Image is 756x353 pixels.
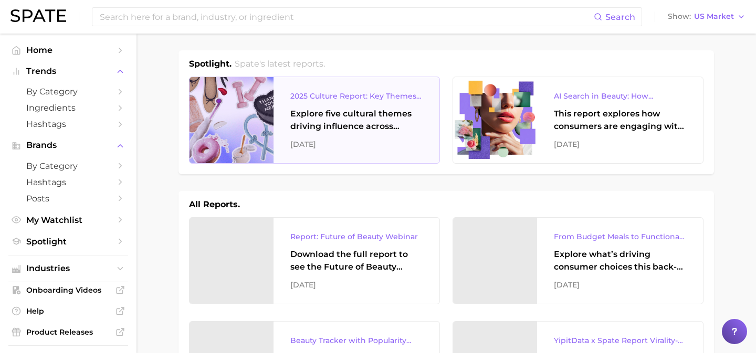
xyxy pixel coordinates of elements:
a: Ingredients [8,100,128,116]
div: From Budget Meals to Functional Snacks: Food & Beverage Trends Shaping Consumer Behavior This Sch... [554,230,686,243]
div: Report: Future of Beauty Webinar [290,230,423,243]
span: Trends [26,67,110,76]
span: Hashtags [26,119,110,129]
a: Hashtags [8,116,128,132]
span: Industries [26,264,110,273]
span: US Market [694,14,734,19]
span: by Category [26,87,110,97]
span: Search [605,12,635,22]
h1: Spotlight. [189,58,232,70]
div: Download the full report to see the Future of Beauty trends we unpacked during the webinar. [290,248,423,273]
img: SPATE [10,9,66,22]
h1: All Reports. [189,198,240,211]
button: Trends [8,63,128,79]
span: by Category [26,161,110,171]
div: Beauty Tracker with Popularity Index [290,334,423,347]
div: AI Search in Beauty: How Consumers Are Using ChatGPT vs. Google Search [554,90,686,102]
span: Show [668,14,691,19]
a: From Budget Meals to Functional Snacks: Food & Beverage Trends Shaping Consumer Behavior This Sch... [453,217,703,304]
h2: Spate's latest reports. [235,58,325,70]
span: Onboarding Videos [26,285,110,295]
a: Help [8,303,128,319]
span: Spotlight [26,237,110,247]
div: This report explores how consumers are engaging with AI-powered search tools — and what it means ... [554,108,686,133]
span: Brands [26,141,110,150]
span: Hashtags [26,177,110,187]
a: Spotlight [8,233,128,250]
span: Product Releases [26,327,110,337]
span: My Watchlist [26,215,110,225]
a: by Category [8,83,128,100]
button: ShowUS Market [665,10,748,24]
div: [DATE] [554,138,686,151]
div: Explore five cultural themes driving influence across beauty, food, and pop culture. [290,108,423,133]
div: [DATE] [554,279,686,291]
div: YipitData x Spate Report Virality-Driven Brands Are Taking a Slice of the Beauty Pie [554,334,686,347]
a: Product Releases [8,324,128,340]
button: Industries [8,261,128,276]
a: AI Search in Beauty: How Consumers Are Using ChatGPT vs. Google SearchThis report explores how co... [453,77,703,164]
span: Home [26,45,110,55]
button: Brands [8,137,128,153]
div: [DATE] [290,279,423,291]
a: Posts [8,190,128,207]
span: Ingredients [26,103,110,113]
a: My Watchlist [8,212,128,228]
a: 2025 Culture Report: Key Themes That Are Shaping Consumer DemandExplore five cultural themes driv... [189,77,440,164]
a: Report: Future of Beauty WebinarDownload the full report to see the Future of Beauty trends we un... [189,217,440,304]
span: Help [26,306,110,316]
a: Home [8,42,128,58]
span: Posts [26,194,110,204]
div: [DATE] [290,138,423,151]
div: 2025 Culture Report: Key Themes That Are Shaping Consumer Demand [290,90,423,102]
a: Hashtags [8,174,128,190]
input: Search here for a brand, industry, or ingredient [99,8,594,26]
a: Onboarding Videos [8,282,128,298]
div: Explore what’s driving consumer choices this back-to-school season From budget-friendly meals to ... [554,248,686,273]
a: by Category [8,158,128,174]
